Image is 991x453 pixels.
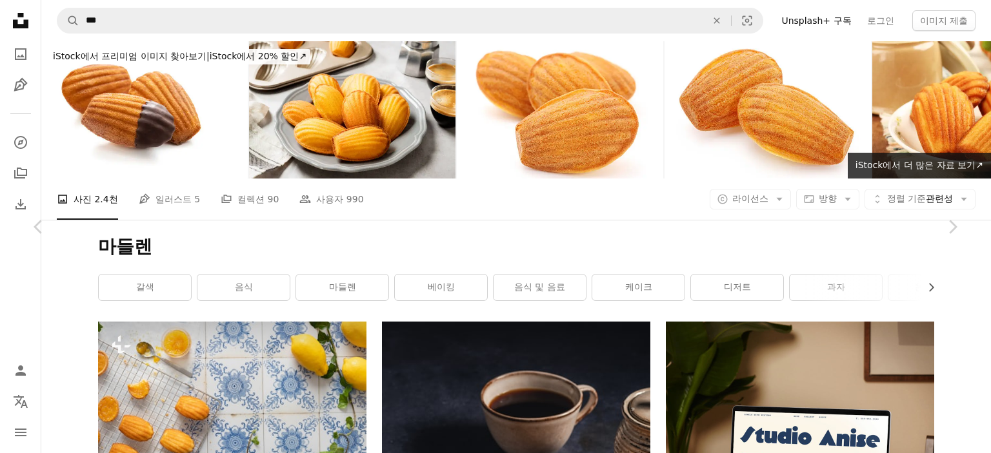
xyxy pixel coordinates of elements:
[710,189,791,209] button: 라이선스
[98,405,366,416] a: 선반에 있는 오렌지 다발
[888,275,981,300] a: 음식 사진
[8,358,34,383] a: 로그인 / 가입
[221,178,279,220] a: 컬렉션 90
[49,49,310,64] div: iStock에서 20% 할인 ↗
[296,275,388,300] a: 마들렌
[99,275,191,300] a: 갈색
[774,10,859,31] a: Unsplash+ 구독
[299,178,363,220] a: 사용자 990
[395,275,487,300] a: 베이킹
[53,51,210,61] span: iStock에서 프리미엄 이미지 찾아보기 |
[912,10,976,31] button: 이미지 제출
[665,41,871,178] img: 매들린 쿠키 (경로)
[41,41,248,178] img: 화이트에 분리 된 녹은 초콜릿쉘 모양의 마들렌 프렌치 작은 스폰지 케이크
[819,193,837,204] span: 방향
[8,72,34,98] a: 일러스트
[790,275,882,300] a: 과자
[98,235,934,258] h1: 마들렌
[703,8,731,33] button: 삭제
[848,153,991,178] a: iStock에서 더 많은 자료 보기↗
[8,41,34,67] a: 사진
[457,41,663,178] img: 매들린 쿠키
[691,275,783,300] a: 디저트
[139,178,200,220] a: 일러스트 5
[194,192,200,206] span: 5
[859,10,902,31] a: 로그인
[887,193,953,206] span: 관련성
[57,8,763,34] form: 사이트 전체에서 이미지 찾기
[887,193,926,204] span: 정렬 기준
[865,189,976,209] button: 정렬 기준관련성
[8,389,34,414] button: 언어
[197,275,290,300] a: 음식
[249,41,455,178] img: 완벽한 프랑스 마들렌 쿠키
[268,192,279,206] span: 90
[732,8,763,33] button: 시각적 검색
[732,193,768,204] span: 라이선스
[8,130,34,155] a: 탐색
[796,189,859,209] button: 방향
[592,275,685,300] a: 케이크
[346,192,364,206] span: 990
[41,41,318,72] a: iStock에서 프리미엄 이미지 찾아보기|iStock에서 20% 할인↗
[494,275,586,300] a: 음식 및 음료
[914,165,991,289] a: 다음
[8,419,34,445] button: 메뉴
[57,8,79,33] button: Unsplash 검색
[856,160,983,170] span: iStock에서 더 많은 자료 보기 ↗
[8,160,34,186] a: 컬렉션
